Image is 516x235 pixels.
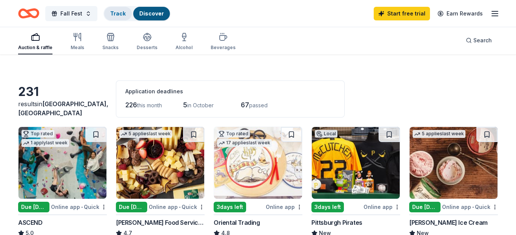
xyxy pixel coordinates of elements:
[409,202,441,212] div: Due [DATE]
[18,100,108,117] span: [GEOGRAPHIC_DATA], [GEOGRAPHIC_DATA]
[103,6,171,21] button: TrackDiscover
[472,204,474,210] span: •
[18,29,52,54] button: Auction & raffle
[214,218,260,227] div: Oriental Trading
[116,127,204,199] img: Image for Gordon Food Service Store
[137,29,157,54] button: Desserts
[125,87,335,96] div: Application deadlines
[102,45,119,51] div: Snacks
[214,202,246,212] div: 3 days left
[22,139,69,147] div: 1 apply last week
[102,29,119,54] button: Snacks
[211,29,236,54] button: Beverages
[81,204,83,210] span: •
[473,36,492,45] span: Search
[18,202,49,212] div: Due [DATE]
[179,204,180,210] span: •
[433,7,487,20] a: Earn Rewards
[110,10,126,17] a: Track
[312,127,400,199] img: Image for Pittsburgh Pirates
[18,218,43,227] div: ASCEND
[410,127,498,199] img: Image for Graeter's Ice Cream
[183,101,187,109] span: 5
[18,100,108,117] span: in
[315,130,337,138] div: Local
[18,45,52,51] div: Auction & raffle
[71,45,84,51] div: Meals
[442,202,498,212] div: Online app Quick
[22,130,54,138] div: Top rated
[241,101,249,109] span: 67
[311,202,344,212] div: 3 days left
[18,99,107,117] div: results
[364,202,400,212] div: Online app
[45,6,97,21] button: Fall Fest
[119,130,172,138] div: 5 applies last week
[139,10,164,17] a: Discover
[149,202,205,212] div: Online app Quick
[18,84,107,99] div: 231
[18,5,39,22] a: Home
[217,130,250,138] div: Top rated
[460,33,498,48] button: Search
[116,202,147,212] div: Due [DATE]
[60,9,82,18] span: Fall Fest
[125,101,137,109] span: 226
[214,127,302,199] img: Image for Oriental Trading
[18,127,106,199] img: Image for ASCEND
[249,102,268,108] span: passed
[413,130,465,138] div: 5 applies last week
[116,218,205,227] div: [PERSON_NAME] Food Service Store
[137,102,162,108] span: this month
[217,139,272,147] div: 17 applies last week
[211,45,236,51] div: Beverages
[137,45,157,51] div: Desserts
[311,218,362,227] div: Pittsburgh Pirates
[187,102,214,108] span: in October
[51,202,107,212] div: Online app Quick
[71,29,84,54] button: Meals
[409,218,488,227] div: [PERSON_NAME] Ice Cream
[374,7,430,20] a: Start free trial
[176,29,193,54] button: Alcohol
[266,202,302,212] div: Online app
[176,45,193,51] div: Alcohol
